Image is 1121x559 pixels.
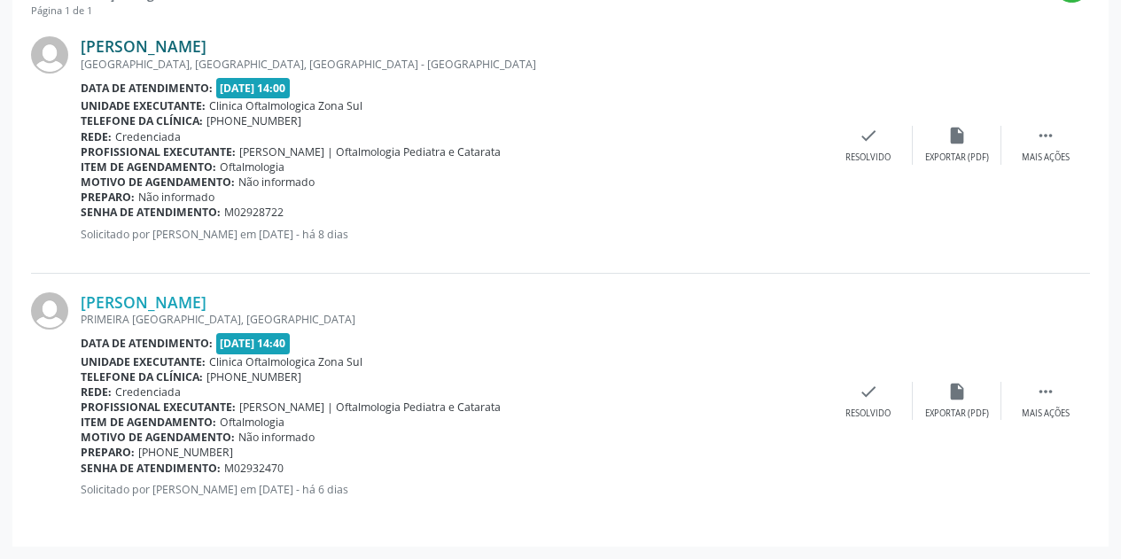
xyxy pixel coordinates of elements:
[81,98,206,113] b: Unidade executante:
[1036,126,1055,145] i: 
[1036,382,1055,401] i: 
[206,113,301,128] span: [PHONE_NUMBER]
[81,336,213,351] b: Data de atendimento:
[1022,151,1070,164] div: Mais ações
[81,430,235,445] b: Motivo de agendamento:
[81,36,206,56] a: [PERSON_NAME]
[81,369,203,384] b: Telefone da clínica:
[81,482,824,497] p: Solicitado por [PERSON_NAME] em [DATE] - há 6 dias
[81,57,824,72] div: [GEOGRAPHIC_DATA], [GEOGRAPHIC_DATA], [GEOGRAPHIC_DATA] - [GEOGRAPHIC_DATA]
[859,126,878,145] i: check
[81,227,824,242] p: Solicitado por [PERSON_NAME] em [DATE] - há 8 dias
[206,369,301,384] span: [PHONE_NUMBER]
[115,129,181,144] span: Credenciada
[81,400,236,415] b: Profissional executante:
[238,175,315,190] span: Não informado
[845,408,891,420] div: Resolvido
[239,144,501,159] span: [PERSON_NAME] | Oftalmologia Pediatra e Catarata
[31,4,206,19] div: Página 1 de 1
[81,292,206,312] a: [PERSON_NAME]
[81,354,206,369] b: Unidade executante:
[220,159,284,175] span: Oftalmologia
[947,382,967,401] i: insert_drive_file
[81,445,135,460] b: Preparo:
[81,129,112,144] b: Rede:
[81,312,824,327] div: PRIMEIRA [GEOGRAPHIC_DATA], [GEOGRAPHIC_DATA]
[81,144,236,159] b: Profissional executante:
[138,190,214,205] span: Não informado
[81,190,135,205] b: Preparo:
[224,205,284,220] span: M02928722
[81,461,221,476] b: Senha de atendimento:
[115,384,181,400] span: Credenciada
[31,292,68,330] img: img
[81,415,216,430] b: Item de agendamento:
[925,151,989,164] div: Exportar (PDF)
[31,36,68,74] img: img
[209,354,362,369] span: Clinica Oftalmologica Zona Sul
[238,430,315,445] span: Não informado
[845,151,891,164] div: Resolvido
[81,113,203,128] b: Telefone da clínica:
[220,415,284,430] span: Oftalmologia
[224,461,284,476] span: M02932470
[216,78,291,98] span: [DATE] 14:00
[81,175,235,190] b: Motivo de agendamento:
[859,382,878,401] i: check
[81,81,213,96] b: Data de atendimento:
[81,159,216,175] b: Item de agendamento:
[209,98,362,113] span: Clinica Oftalmologica Zona Sul
[81,384,112,400] b: Rede:
[239,400,501,415] span: [PERSON_NAME] | Oftalmologia Pediatra e Catarata
[925,408,989,420] div: Exportar (PDF)
[81,205,221,220] b: Senha de atendimento:
[947,126,967,145] i: insert_drive_file
[1022,408,1070,420] div: Mais ações
[138,445,233,460] span: [PHONE_NUMBER]
[216,333,291,353] span: [DATE] 14:40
